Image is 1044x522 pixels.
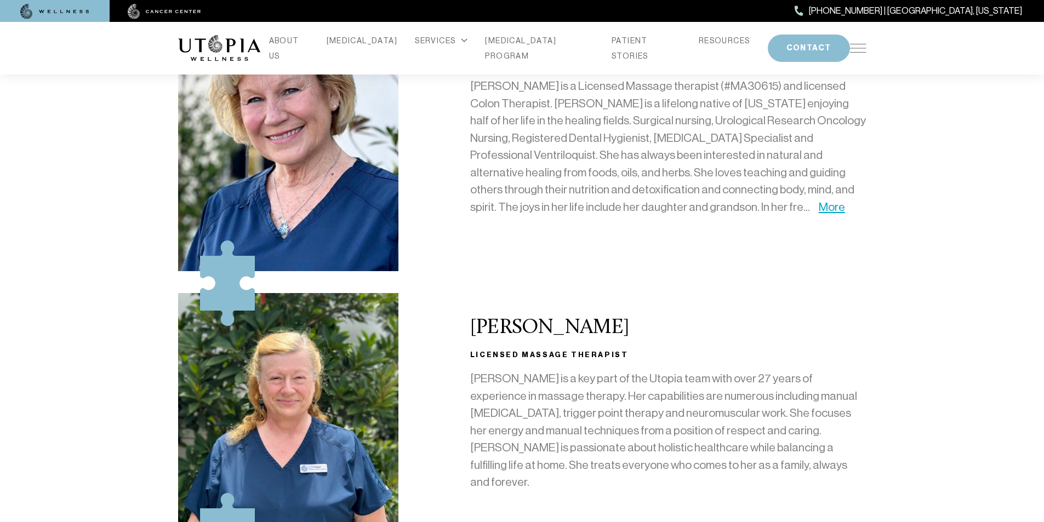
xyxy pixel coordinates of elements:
img: icon-hamburger [850,44,866,53]
a: ABOUT US [269,33,309,64]
a: [MEDICAL_DATA] [327,33,398,48]
a: PATIENT STORIES [612,33,681,64]
h3: Licensed Massage Therapist [470,348,866,362]
p: [PERSON_NAME] is a key part of the Utopia team with over 27 years of experience in massage therap... [470,370,866,491]
h2: [PERSON_NAME] [470,317,866,340]
img: cancer center [128,4,201,19]
p: [PERSON_NAME] is a Licensed Massage therapist (#MA30615) and licensed Colon Therapist. [PERSON_NA... [470,78,866,216]
button: CONTACT [768,35,850,62]
img: wellness [20,4,89,19]
img: logo [178,35,260,61]
a: More [819,200,845,214]
a: RESOURCES [699,33,750,48]
a: [PHONE_NUMBER] | [GEOGRAPHIC_DATA], [US_STATE] [795,4,1022,18]
span: [PHONE_NUMBER] | [GEOGRAPHIC_DATA], [US_STATE] [809,4,1022,18]
img: icon [200,240,255,326]
a: [MEDICAL_DATA] PROGRAM [485,33,594,64]
div: SERVICES [415,33,467,48]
